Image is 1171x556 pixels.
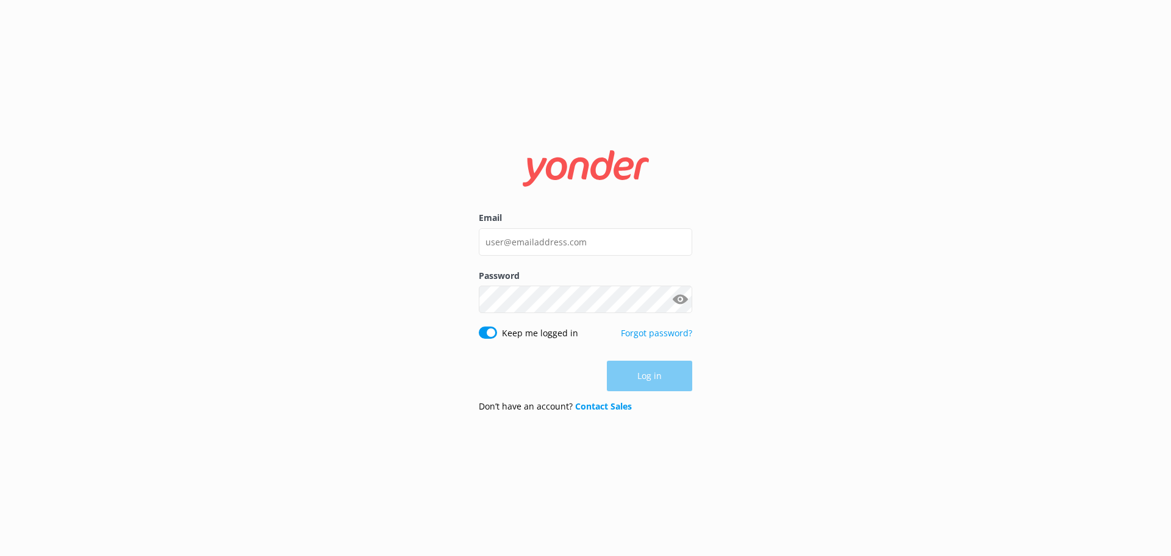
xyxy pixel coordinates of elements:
[621,327,692,339] a: Forgot password?
[479,269,692,283] label: Password
[479,211,692,225] label: Email
[502,327,578,340] label: Keep me logged in
[479,400,632,413] p: Don’t have an account?
[479,228,692,256] input: user@emailaddress.com
[668,287,692,312] button: Show password
[575,400,632,412] a: Contact Sales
